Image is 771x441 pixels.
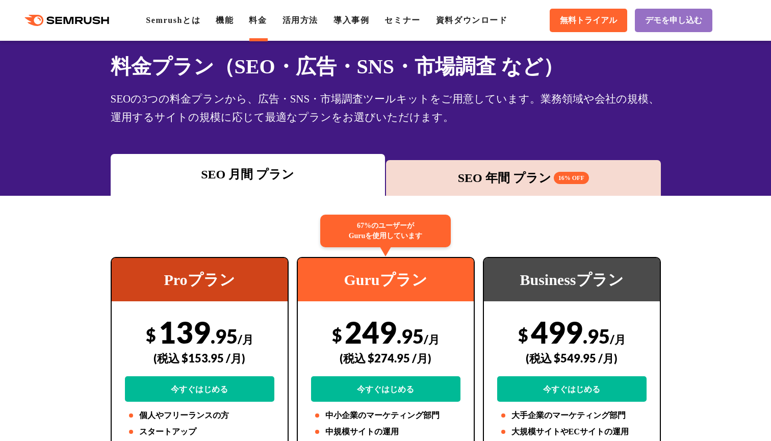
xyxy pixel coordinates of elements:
a: セミナー [384,16,420,24]
div: Guruプラン [298,258,474,301]
span: $ [332,324,342,345]
a: Semrushとは [146,16,200,24]
a: 今すぐはじめる [125,376,274,402]
h1: 料金プラン（SEO・広告・SNS・市場調査 など） [111,51,661,82]
div: SEOの3つの料金プランから、広告・SNS・市場調査ツールキットをご用意しています。業務領域や会社の規模、運用するサイトの規模に応じて最適なプランをお選びいただけます。 [111,90,661,126]
span: $ [146,324,156,345]
span: .95 [211,324,238,348]
li: 大手企業のマーケティング部門 [497,409,647,422]
li: 大規模サイトやECサイトの運用 [497,426,647,438]
a: デモを申し込む [635,9,712,32]
div: SEO 月間 プラン [116,165,380,184]
span: .95 [583,324,610,348]
div: (税込 $274.95 /月) [311,340,460,376]
div: 139 [125,314,274,402]
div: 499 [497,314,647,402]
span: デモを申し込む [645,15,702,26]
div: Proプラン [112,258,288,301]
div: Businessプラン [484,258,660,301]
a: 無料トライアル [550,9,627,32]
span: 16% OFF [554,172,589,184]
div: 67%のユーザーが Guruを使用しています [320,215,451,247]
span: 無料トライアル [560,15,617,26]
span: .95 [397,324,424,348]
li: 個人やフリーランスの方 [125,409,274,422]
a: 今すぐはじめる [497,376,647,402]
span: $ [518,324,528,345]
li: 中小企業のマーケティング部門 [311,409,460,422]
span: /月 [238,332,253,346]
a: 活用方法 [282,16,318,24]
a: 導入事例 [333,16,369,24]
div: (税込 $153.95 /月) [125,340,274,376]
span: /月 [424,332,440,346]
li: スタートアップ [125,426,274,438]
a: 機能 [216,16,234,24]
a: 料金 [249,16,267,24]
a: 資料ダウンロード [436,16,508,24]
div: SEO 年間 プラン [391,169,656,187]
li: 中規模サイトの運用 [311,426,460,438]
span: /月 [610,332,626,346]
div: (税込 $549.95 /月) [497,340,647,376]
a: 今すぐはじめる [311,376,460,402]
div: 249 [311,314,460,402]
